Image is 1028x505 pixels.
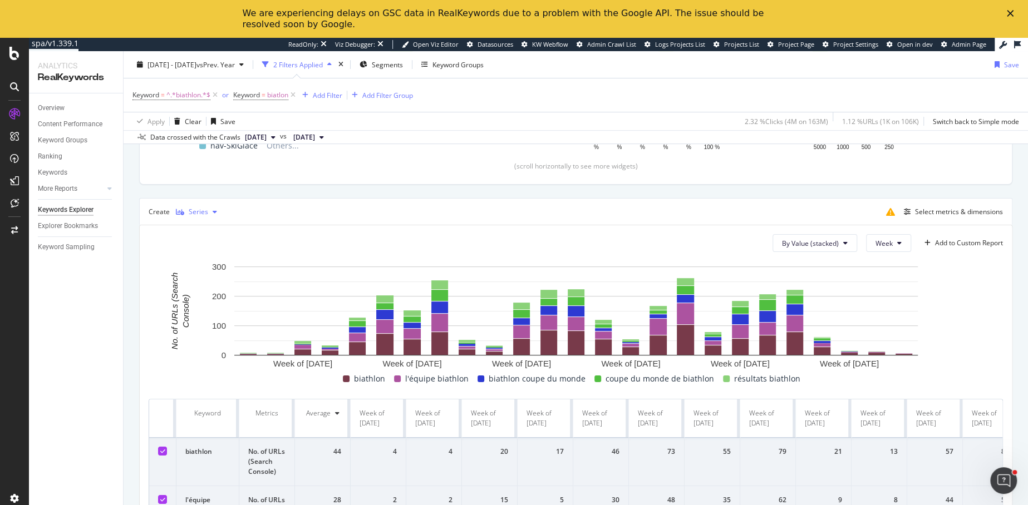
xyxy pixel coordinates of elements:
button: Segments [355,56,407,73]
text: Week of [DATE] [711,359,770,369]
span: Open Viz Editor [413,40,459,48]
button: [DATE] - [DATE]vsPrev. Year [132,56,248,73]
text: Week of [DATE] [492,359,551,369]
a: Project Page [768,40,814,49]
span: Logs Projects List [655,40,705,48]
div: Week of [DATE] [805,408,842,428]
div: Week of [DATE] [527,408,564,428]
div: Switch back to Simple mode [933,116,1019,126]
div: 8 [860,495,898,505]
span: Keyword [233,90,260,100]
button: [DATE] [289,131,328,144]
a: Project Settings [823,40,878,49]
a: Datasources [467,40,513,49]
text: 5000 [814,144,827,150]
div: Week of [DATE] [860,408,898,428]
button: 2 Filters Applied [258,56,336,73]
button: Clear [170,112,201,130]
text: % [594,144,599,150]
button: Week [866,234,911,252]
div: Week of [DATE] [693,408,731,428]
a: Logs Projects List [645,40,705,49]
div: Close [1007,10,1018,17]
div: Week of [DATE] [749,408,786,428]
div: 15 [471,495,508,505]
div: Week of [DATE] [360,408,397,428]
text: 100 [212,321,226,330]
span: Segments [372,60,403,69]
div: 1.12 % URLs ( 1K on 106K ) [842,116,919,126]
div: Explorer Bookmarks [38,220,98,232]
div: 2 [415,495,452,505]
button: Select metrics & dimensions [899,205,1003,219]
div: 35 [693,495,731,505]
div: 17 [527,447,564,457]
div: Add Filter Group [362,90,413,100]
div: Keyword Groups [38,135,87,146]
button: Save [990,56,1019,73]
div: times [336,59,346,70]
span: Open in dev [897,40,933,48]
a: Keywords [38,167,115,179]
div: Keyword Sampling [38,241,95,253]
span: = [262,90,265,100]
div: Week of [DATE] [415,408,452,428]
div: Ranking [38,151,62,162]
text: Week of [DATE] [382,359,441,369]
div: 30 [582,495,619,505]
div: 55 [693,447,731,457]
span: nav-SkiGlace [210,139,258,152]
text: 250 [884,144,894,150]
span: Admin Page [952,40,986,48]
text: 0 [222,350,226,360]
button: or [222,90,229,100]
div: 85 [972,447,1009,457]
button: By Value (stacked) [773,234,857,252]
span: By Value (stacked) [782,239,839,248]
a: Admin Crawl List [577,40,636,49]
span: Keyword [132,90,159,100]
div: 9 [805,495,842,505]
div: Week of [DATE] [582,408,619,428]
div: Add Filter [313,90,342,100]
div: ReadOnly: [288,40,318,49]
div: 48 [638,495,675,505]
div: More Reports [38,183,77,195]
a: KW Webflow [522,40,568,49]
div: 4 [360,447,397,457]
span: vs [280,131,289,141]
button: Series [171,203,222,221]
span: biathlon coupe du monde [489,372,586,385]
span: 2024 Mar. 29th [293,132,315,142]
div: 5 [527,495,564,505]
div: Week of [DATE] [972,408,1009,428]
div: 28 [304,495,341,505]
span: [DATE] - [DATE] [147,60,196,69]
span: vs Prev. Year [196,60,235,69]
div: Keyword Groups [432,60,484,69]
div: Metrics [248,408,286,418]
div: spa/v1.339.1 [29,38,78,49]
span: Projects List [724,40,759,48]
div: (scroll horizontally to see more widgets) [153,161,999,171]
button: Apply [132,112,165,130]
td: No. of URLs (Search Console) [239,438,295,486]
div: 50 [972,495,1009,505]
span: ^.*biathlon.*$ [166,87,210,103]
text: % [686,144,691,150]
div: 13 [860,447,898,457]
div: We are experiencing delays on GSC data in RealKeywords due to a problem with the Google API. The ... [243,8,768,30]
text: Week of [DATE] [273,359,332,369]
div: A chart. [149,261,1003,372]
span: Week [875,239,893,248]
div: Clear [185,116,201,126]
span: Others... [262,139,303,152]
text: No. of URLs (Search [170,273,179,349]
button: Add Filter Group [347,88,413,102]
div: Keywords Explorer [38,204,94,216]
div: Content Performance [38,118,102,130]
div: Viz Debugger: [335,40,375,49]
text: 1000 [837,144,849,150]
text: % [640,144,645,150]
